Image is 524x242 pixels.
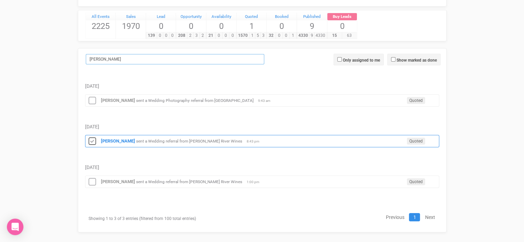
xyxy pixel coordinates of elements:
[397,57,437,63] label: Show marked as done
[86,54,264,64] input: Search Inbox
[146,20,176,32] span: 0
[176,32,187,39] span: 208
[176,13,206,21] a: Opportunity
[176,20,206,32] span: 0
[146,32,157,39] span: 139
[215,32,223,39] span: 0
[206,13,236,21] a: Availability
[146,13,176,21] a: Lead
[101,138,135,144] a: [PERSON_NAME]
[258,98,275,103] span: 9:43 am
[297,13,327,21] a: Published
[136,179,242,184] small: sent a Wedding referral from [PERSON_NAME] River Wines
[101,179,135,184] a: [PERSON_NAME]
[85,165,439,170] h5: [DATE]
[309,32,315,39] span: 9
[343,57,380,63] label: Only assigned to me
[255,32,261,39] span: 5
[237,20,267,32] span: 1
[409,213,420,221] a: 1
[85,124,439,129] h5: [DATE]
[407,138,425,145] span: Quoted
[136,139,242,144] small: sent a Wedding referral from [PERSON_NAME] River Wines
[282,32,290,39] span: 0
[247,139,264,144] span: 8:43 pm
[314,32,327,39] span: 4330
[267,13,297,21] a: Booked
[266,32,276,39] span: 32
[187,32,194,39] span: 2
[421,213,439,221] a: Next
[157,32,163,39] span: 0
[86,20,116,32] span: 2225
[327,32,342,39] span: 15
[199,32,206,39] span: 2
[116,20,146,32] span: 1970
[236,32,249,39] span: 1570
[342,32,357,39] span: 63
[206,32,216,39] span: 21
[116,13,146,21] a: Sales
[163,32,169,39] span: 0
[276,32,283,39] span: 0
[101,98,135,103] a: [PERSON_NAME]
[297,32,309,39] span: 4330
[169,32,176,39] span: 0
[249,32,255,39] span: 1
[237,13,267,21] a: Quoted
[222,32,229,39] span: 0
[206,20,236,32] span: 0
[327,13,357,21] a: Buy Leads
[85,212,196,225] div: Showing 1 to 3 of 3 entries (filtered from 100 total entries)
[86,13,116,21] a: All Events
[193,32,200,39] span: 3
[229,32,236,39] span: 0
[136,98,254,103] small: sent a Wedding Photography referral from [GEOGRAPHIC_DATA]
[267,20,297,32] span: 0
[85,84,439,89] h5: [DATE]
[260,32,266,39] span: 3
[297,20,327,32] span: 9
[381,213,408,221] a: Previous
[289,32,297,39] span: 1
[407,178,425,185] span: Quoted
[407,97,425,104] span: Quoted
[247,180,264,185] span: 1:00 pm
[327,20,357,32] span: 0
[7,219,23,235] div: Open Intercom Messenger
